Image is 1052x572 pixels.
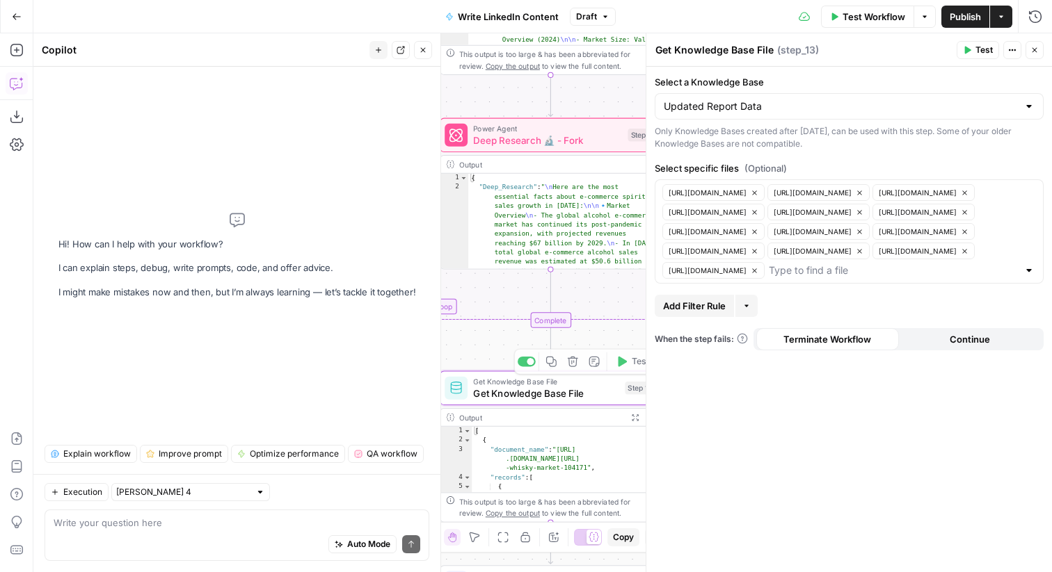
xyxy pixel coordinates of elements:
[473,123,622,134] span: Power Agent
[440,473,472,482] div: 4
[950,332,990,346] span: Continue
[872,223,975,240] button: [URL][DOMAIN_NAME]
[975,44,993,56] span: Test
[957,41,999,59] button: Test
[843,10,905,24] span: Test Workflow
[458,10,559,24] span: Write LinkedIn Content
[941,6,989,28] button: Publish
[570,8,616,26] button: Draft
[655,43,774,57] textarea: Get Knowledge Base File
[548,523,552,564] g: Edge from step_13 to step_9
[440,312,662,328] div: Complete
[664,99,1018,113] input: Updated Report Data
[655,161,1044,175] label: Select specific files
[548,75,552,117] g: Edge from step_8 to step_7
[530,312,571,328] div: Complete
[767,243,870,259] button: [URL][DOMAIN_NAME]
[613,531,634,544] span: Copy
[459,158,639,170] div: Output
[440,371,662,523] div: Get Knowledge Base FileGet Knowledge Base FileStep 13TestOutput[ { "document_name":"[URL] .[DOMAI...
[655,125,1044,150] div: Only Knowledge Bases created after [DATE], can be used with this step. Some of your older Knowled...
[774,226,852,237] span: [URL][DOMAIN_NAME]
[58,261,416,275] p: I can explain steps, debug, write prompts, code, and offer advice.
[662,223,765,240] button: [URL][DOMAIN_NAME]
[250,448,339,460] span: Optimize performance
[655,333,748,345] a: When the step fails:
[950,10,981,24] span: Publish
[662,243,765,259] button: [URL][DOMAIN_NAME]
[879,226,957,237] span: [URL][DOMAIN_NAME]
[628,129,655,142] div: Step 7
[744,161,787,175] span: (Optional)
[63,486,102,498] span: Execution
[473,133,622,147] span: Deep Research 🔬 - Fork
[45,483,109,501] button: Execution
[872,184,975,201] button: [URL][DOMAIN_NAME]
[63,448,131,460] span: Explain workflow
[440,482,472,491] div: 5
[45,445,137,463] button: Explain workflow
[463,473,471,482] span: Toggle code folding, rows 4 through 8
[440,174,468,183] div: 1
[486,509,540,517] span: Copy the output
[821,6,914,28] button: Test Workflow
[655,75,1044,89] label: Select a Knowledge Base
[872,204,975,220] button: [URL][DOMAIN_NAME]
[459,411,622,423] div: Output
[879,245,957,256] span: [URL][DOMAIN_NAME]
[769,263,1018,277] input: Type to find a file
[607,528,639,546] button: Copy
[440,436,472,445] div: 2
[767,204,870,220] button: [URL][DOMAIN_NAME]
[767,223,870,240] button: [URL][DOMAIN_NAME]
[42,43,365,57] div: Copilot
[367,448,417,460] span: QA workflow
[669,245,747,256] span: [URL][DOMAIN_NAME]
[463,427,471,436] span: Toggle code folding, rows 1 through 10
[459,496,655,518] div: This output is too large & has been abbreviated for review. to view the full content.
[459,49,655,72] div: This output is too large & has been abbreviated for review. to view the full content.
[669,187,747,198] span: [URL][DOMAIN_NAME]
[662,204,765,220] button: [URL][DOMAIN_NAME]
[58,237,416,252] p: Hi! How can I help with your workflow?
[669,226,747,237] span: [URL][DOMAIN_NAME]
[473,386,619,400] span: Get Knowledge Base File
[662,262,765,279] button: [URL][DOMAIN_NAME]
[777,43,819,57] span: ( step_13 )
[463,482,471,491] span: Toggle code folding, rows 5 through 7
[899,328,1042,350] button: Continue
[159,448,222,460] span: Improve prompt
[872,243,975,259] button: [URL][DOMAIN_NAME]
[625,382,655,395] div: Step 13
[473,376,619,387] span: Get Knowledge Base File
[767,184,870,201] button: [URL][DOMAIN_NAME]
[576,10,597,23] span: Draft
[486,61,540,70] span: Copy the output
[231,445,345,463] button: Optimize performance
[58,285,416,300] p: I might make mistakes now and then, but I’m always learning — let’s tackle it together!
[437,6,567,28] button: Write LinkedIn Content
[347,538,390,550] span: Auto Mode
[328,535,397,553] button: Auto Mode
[662,184,765,201] button: [URL][DOMAIN_NAME]
[548,328,552,370] g: Edge from step_8-iteration-end to step_13
[669,265,747,276] span: [URL][DOMAIN_NAME]
[663,299,726,313] span: Add Filter Rule
[463,436,471,445] span: Toggle code folding, rows 2 through 9
[655,295,734,317] button: Add Filter Rule
[348,445,424,463] button: QA workflow
[774,187,852,198] span: [URL][DOMAIN_NAME]
[783,332,871,346] span: Terminate Workflow
[879,206,957,218] span: [URL][DOMAIN_NAME]
[460,174,468,183] span: Toggle code folding, rows 1 through 3
[774,206,852,218] span: [URL][DOMAIN_NAME]
[669,206,747,218] span: [URL][DOMAIN_NAME]
[116,485,250,499] input: Claude Sonnet 4
[440,118,662,270] div: Power AgentDeep Research 🔬 - ForkStep 7Output{ "Deep_Research":"\nHere are the most essential fac...
[879,187,957,198] span: [URL][DOMAIN_NAME]
[440,445,472,473] div: 3
[774,245,852,256] span: [URL][DOMAIN_NAME]
[140,445,228,463] button: Improve prompt
[440,427,472,436] div: 1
